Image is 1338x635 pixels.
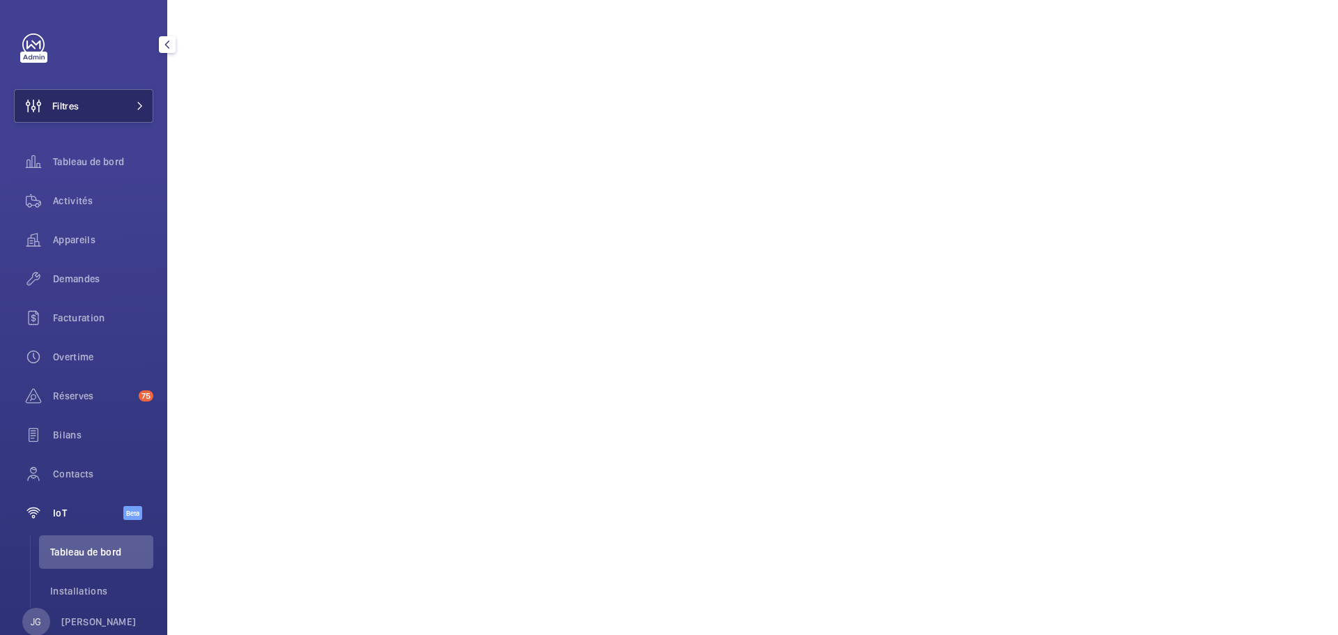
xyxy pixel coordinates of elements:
span: Activités [53,194,153,208]
span: Beta [123,506,142,520]
span: Contacts [53,467,153,481]
span: Appareils [53,233,153,247]
button: Filtres [14,89,153,123]
span: 75 [139,390,153,401]
span: IoT [53,506,123,520]
span: Bilans [53,428,153,442]
span: Facturation [53,311,153,325]
span: Tableau de bord [53,155,153,169]
span: Installations [50,584,153,598]
span: Réserves [53,389,133,403]
span: Demandes [53,272,153,286]
span: Filtres [52,99,79,113]
p: JG [31,615,41,629]
span: Tableau de bord [50,545,153,559]
p: [PERSON_NAME] [61,615,137,629]
span: Overtime [53,350,153,364]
